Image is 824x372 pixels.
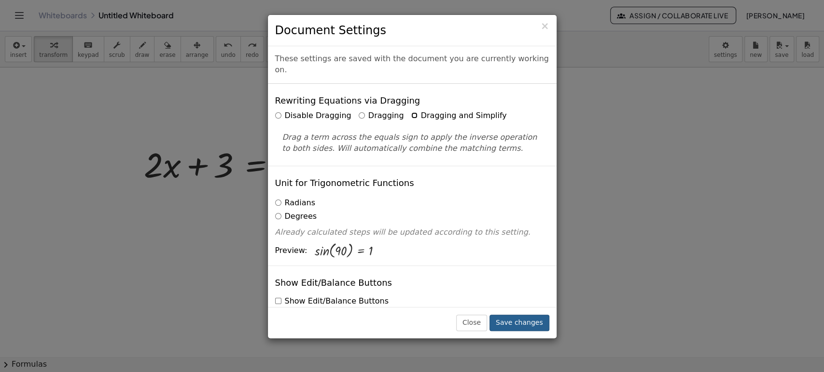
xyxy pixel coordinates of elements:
button: Close [541,21,549,31]
button: Save changes [489,315,549,331]
h4: Unit for Trigonometric Functions [275,178,414,188]
label: Dragging [359,110,404,121]
label: Degrees [275,211,317,222]
div: These settings are saved with the document you are currently working on. [268,46,557,84]
input: Dragging [359,112,365,119]
input: Dragging and Simplify [411,112,418,119]
span: × [541,20,549,32]
h4: Rewriting Equations via Dragging [275,96,420,106]
label: Disable Dragging [275,110,351,121]
p: Already calculated steps will be updated according to this setting. [275,227,549,238]
input: Degrees [275,213,281,219]
input: Show Edit/Balance Buttons [275,298,281,304]
label: Show Edit/Balance Buttons [275,296,389,307]
input: Radians [275,199,281,206]
label: Dragging and Simplify [411,110,507,121]
button: Close [456,315,487,331]
h3: Document Settings [275,22,549,39]
input: Disable Dragging [275,112,281,119]
p: Drag a term across the equals sign to apply the inverse operation to both sides. Will automatical... [282,132,542,154]
label: Radians [275,198,315,209]
span: Preview: [275,245,307,256]
h4: Show Edit/Balance Buttons [275,278,392,288]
